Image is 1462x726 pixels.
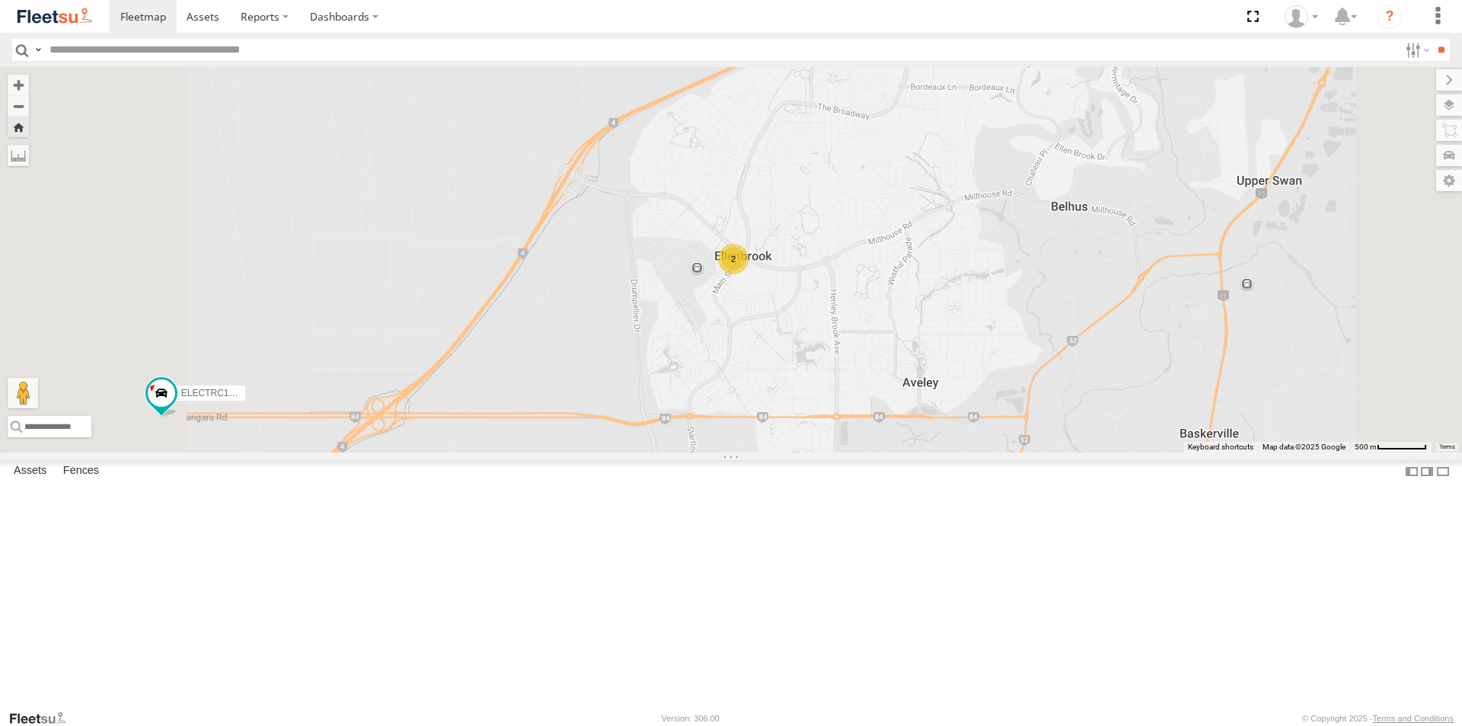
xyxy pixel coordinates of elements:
[181,388,267,398] span: ELECTRC14 - Spare
[1436,170,1462,191] label: Map Settings
[662,714,720,723] div: Version: 306.00
[8,95,29,117] button: Zoom out
[1400,39,1432,61] label: Search Filter Options
[32,39,44,61] label: Search Query
[1404,460,1419,482] label: Dock Summary Table to the Left
[8,378,38,408] button: Drag Pegman onto the map to open Street View
[1350,442,1432,453] button: Map Scale: 500 m per 62 pixels
[8,711,78,726] a: Visit our Website
[1435,460,1451,482] label: Hide Summary Table
[8,75,29,95] button: Zoom in
[1419,460,1435,482] label: Dock Summary Table to the Right
[718,244,749,274] div: 2
[1377,5,1402,29] i: ?
[1302,714,1454,723] div: © Copyright 2025 -
[8,117,29,137] button: Zoom Home
[1279,5,1323,28] div: Wayne Betts
[1262,443,1345,451] span: Map data ©2025 Google
[56,461,107,482] label: Fences
[8,145,29,166] label: Measure
[1373,714,1454,723] a: Terms and Conditions
[1355,443,1377,451] span: 500 m
[1188,442,1253,453] button: Keyboard shortcuts
[15,6,94,27] img: fleetsu-logo-horizontal.svg
[1439,443,1455,449] a: Terms (opens in new tab)
[6,461,54,482] label: Assets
